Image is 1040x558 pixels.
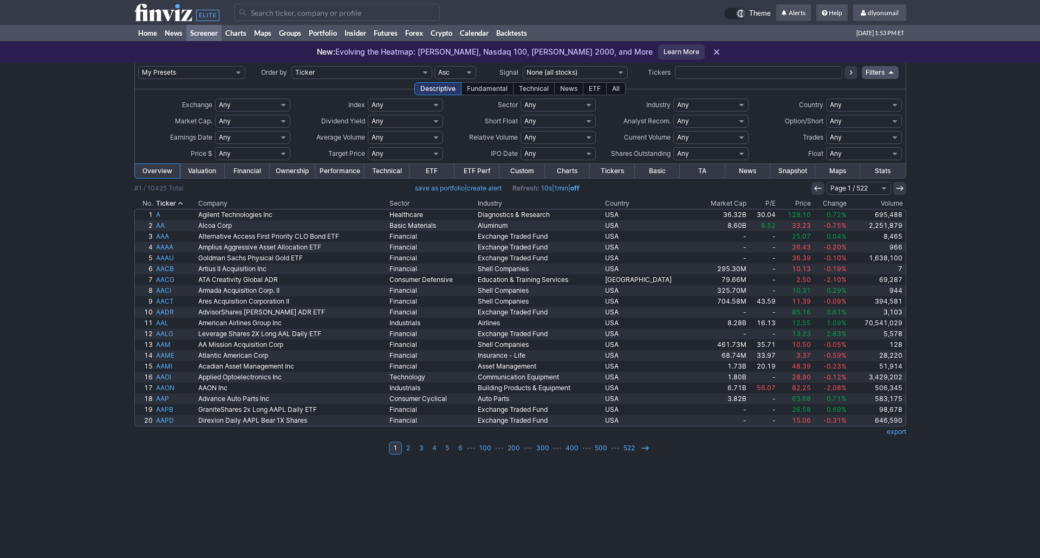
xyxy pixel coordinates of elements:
span: 8.52 [761,221,776,229]
span: 10.13 [792,265,811,273]
a: 48.39 [777,361,812,372]
a: Futures [370,25,401,41]
span: 0.69% [827,405,847,413]
a: 8.60B [696,220,748,231]
a: Financial [388,296,476,307]
a: -0.19% [812,264,848,274]
a: 2.50 [777,274,812,285]
span: 63.68 [792,395,811,403]
a: Exchange Traded Fund [476,242,603,253]
a: -0.09% [812,296,848,307]
div: Descriptive [414,82,461,95]
a: 3.82B [696,393,748,404]
a: AALG [154,329,197,339]
a: News [725,164,770,178]
a: USA [603,220,696,231]
a: 18 [135,393,154,404]
a: Auto Parts [476,393,603,404]
a: Financial [388,264,476,274]
span: 13.23 [792,330,811,338]
a: 16.13 [748,318,777,329]
a: Ares Acquisition Corporation II [197,296,388,307]
div: Fundamental [461,82,513,95]
a: 0.29% [812,285,848,296]
a: Consumer Defensive [388,274,476,285]
a: 98,678 [848,404,905,415]
a: Financial [388,361,476,372]
a: - [748,274,777,285]
span: -0.10% [823,254,847,262]
a: Filters [862,66,899,79]
a: 85.16 [777,307,812,318]
a: Technology [388,372,476,383]
a: USA [603,296,696,307]
span: 12.55 [792,319,811,327]
a: 1.73B [696,361,748,372]
a: Financial [388,350,476,361]
a: create alert [467,184,502,192]
a: 33.97 [748,350,777,361]
a: 69,287 [848,274,905,285]
a: 8.52 [748,220,777,231]
a: A [154,209,197,220]
a: Groups [275,25,305,41]
a: 5 [135,253,154,264]
a: 2,251,879 [848,220,905,231]
a: AAMI [154,361,197,372]
a: USA [603,231,696,242]
a: GraniteShares 2x Long AAPL Daily ETF [197,404,388,415]
a: 10s [541,184,552,192]
a: Exchange Traded Fund [476,404,603,415]
a: 26.43 [777,242,812,253]
a: Industrials [388,318,476,329]
a: - [696,329,748,339]
a: AADR [154,307,197,318]
a: - [696,253,748,264]
a: Aluminum [476,220,603,231]
a: - [748,285,777,296]
a: Insider [341,25,370,41]
a: 15 [135,361,154,372]
a: - [696,307,748,318]
a: 20.19 [748,361,777,372]
span: 82.25 [792,384,811,392]
a: USA [603,393,696,404]
a: Financial [388,404,476,415]
a: 0.04% [812,231,848,242]
a: Help [816,4,848,22]
span: 0.29% [827,286,847,294]
a: Calendar [456,25,492,41]
a: USA [603,383,696,393]
span: Theme [749,8,771,19]
a: 1min [554,184,568,192]
span: 128.10 [788,211,811,219]
a: USA [603,307,696,318]
a: 33.23 [777,220,812,231]
a: Building Products & Equipment [476,383,603,393]
a: Shell Companies [476,296,603,307]
a: Financial [225,164,270,178]
a: Technical [365,164,409,178]
a: AAPB [154,404,197,415]
span: 2.83% [827,330,847,338]
a: -0.20% [812,242,848,253]
a: American Airlines Group Inc [197,318,388,329]
a: AACG [154,274,197,285]
a: AA [154,220,197,231]
a: Exchange Traded Fund [476,253,603,264]
a: 0.69% [812,404,848,415]
a: 3,429,202 [848,372,905,383]
span: -0.19% [823,265,847,273]
a: Alcoa Corp [197,220,388,231]
a: AACT [154,296,197,307]
div: Technical [513,82,555,95]
a: Backtests [492,25,531,41]
a: -0.59% [812,350,848,361]
span: -0.75% [823,221,847,229]
a: 56.07 [748,383,777,393]
a: 51,914 [848,361,905,372]
span: 1.09% [827,319,847,327]
a: Basic [635,164,680,178]
a: Alternative Access First Priority CLO Bond ETF [197,231,388,242]
a: - [696,404,748,415]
